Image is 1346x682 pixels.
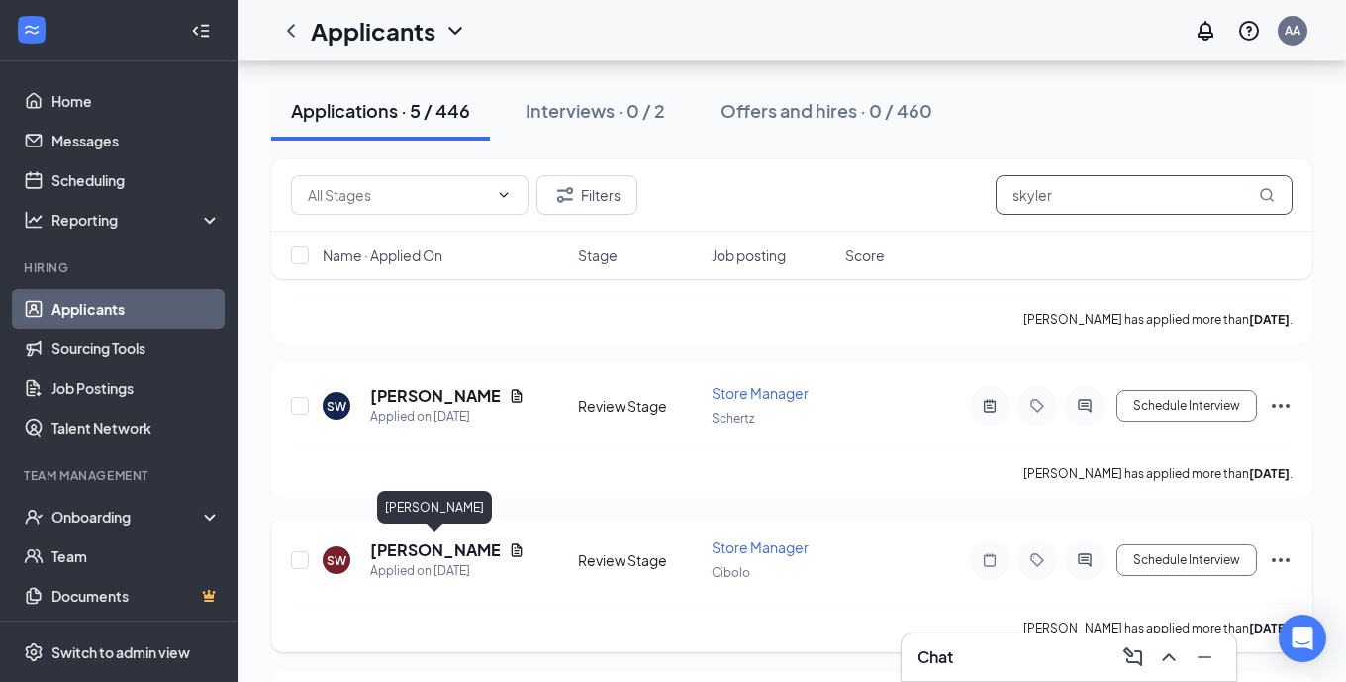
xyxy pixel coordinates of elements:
svg: Collapse [191,21,211,41]
svg: ChevronLeft [279,19,303,43]
svg: ComposeMessage [1121,645,1145,669]
a: Sourcing Tools [51,329,221,368]
h5: [PERSON_NAME] [370,385,501,407]
a: Job Postings [51,368,221,408]
span: Job posting [712,245,786,265]
div: Switch to admin view [51,642,190,662]
span: Cibolo [712,565,750,580]
svg: Ellipses [1269,548,1293,572]
svg: MagnifyingGlass [1259,187,1275,203]
svg: ActiveNote [978,398,1002,414]
svg: Settings [24,642,44,662]
svg: ChevronDown [443,19,467,43]
a: DocumentsCrown [51,576,221,616]
button: ComposeMessage [1117,641,1149,673]
div: Applications · 5 / 446 [291,98,470,123]
button: Filter Filters [536,175,637,215]
div: [PERSON_NAME] [377,491,492,524]
svg: Document [509,542,525,558]
b: [DATE] [1249,466,1290,481]
div: Open Intercom Messenger [1279,615,1326,662]
div: AA [1285,22,1300,39]
b: [DATE] [1249,312,1290,327]
input: Search in applications [996,175,1293,215]
svg: Minimize [1193,645,1216,669]
div: Onboarding [51,507,204,527]
a: Scheduling [51,160,221,200]
svg: Filter [553,183,577,207]
div: Team Management [24,467,217,484]
svg: ChevronUp [1157,645,1181,669]
svg: Document [509,388,525,404]
p: [PERSON_NAME] has applied more than . [1023,311,1293,328]
a: SurveysCrown [51,616,221,655]
button: ChevronUp [1153,641,1185,673]
div: Offers and hires · 0 / 460 [721,98,932,123]
svg: Ellipses [1269,394,1293,418]
p: [PERSON_NAME] has applied more than . [1023,465,1293,482]
div: Applied on [DATE] [370,407,525,427]
span: Score [845,245,885,265]
span: Schertz [712,411,754,426]
svg: UserCheck [24,507,44,527]
svg: Analysis [24,210,44,230]
h5: [PERSON_NAME] [370,539,501,561]
svg: Notifications [1194,19,1217,43]
svg: ActiveChat [1073,552,1097,568]
input: All Stages [308,184,488,206]
div: SW [327,552,346,569]
h1: Applicants [311,14,435,48]
svg: Note [978,552,1002,568]
svg: Tag [1025,552,1049,568]
button: Schedule Interview [1116,390,1257,422]
b: [DATE] [1249,621,1290,635]
a: Messages [51,121,221,160]
div: Applied on [DATE] [370,561,525,581]
a: Talent Network [51,408,221,447]
button: Minimize [1189,641,1220,673]
span: Store Manager [712,384,809,402]
span: Stage [578,245,618,265]
a: Applicants [51,289,221,329]
div: Hiring [24,259,217,276]
div: SW [327,398,346,415]
span: Name · Applied On [323,245,442,265]
div: Review Stage [578,550,700,570]
svg: ChevronDown [496,187,512,203]
svg: ActiveChat [1073,398,1097,414]
span: Store Manager [712,538,809,556]
svg: WorkstreamLogo [22,20,42,40]
a: Team [51,536,221,576]
button: Schedule Interview [1116,544,1257,576]
div: Review Stage [578,396,700,416]
div: Interviews · 0 / 2 [526,98,665,123]
svg: QuestionInfo [1237,19,1261,43]
p: [PERSON_NAME] has applied more than . [1023,620,1293,636]
svg: Tag [1025,398,1049,414]
h3: Chat [917,646,953,668]
div: Reporting [51,210,222,230]
a: Home [51,81,221,121]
